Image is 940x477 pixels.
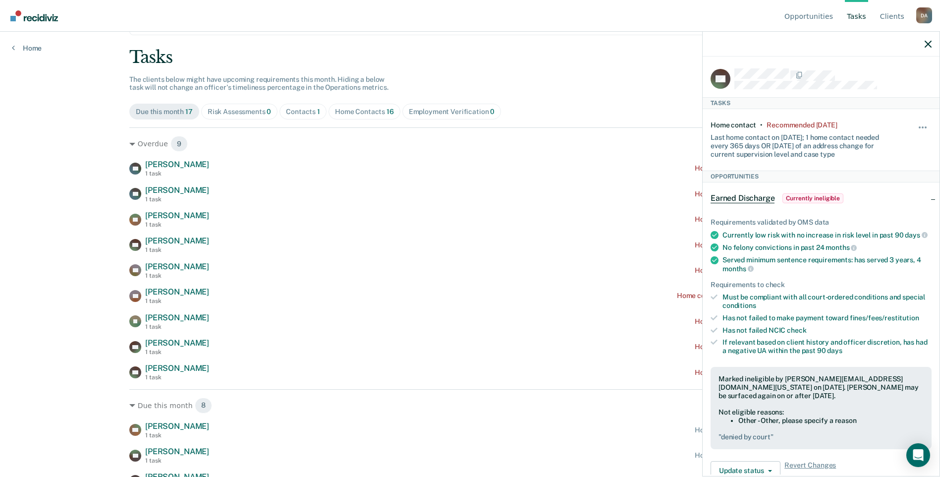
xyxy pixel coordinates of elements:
[850,314,919,322] span: fines/fees/restitution
[317,108,320,116] span: 1
[145,287,209,297] span: [PERSON_NAME]
[760,121,763,129] div: •
[722,293,932,310] div: Must be compliant with all court-ordered conditions and special
[826,243,857,251] span: months
[208,108,272,116] div: Risk Assessments
[719,433,924,441] pre: " denied by court "
[722,231,932,239] div: Currently low risk with no increase in risk level in past 90
[145,196,209,203] div: 1 task
[711,121,756,129] div: Home contact
[711,218,932,227] div: Requirements validated by OMS data
[145,447,209,456] span: [PERSON_NAME]
[711,193,774,203] span: Earned Discharge
[170,136,188,152] span: 9
[916,7,932,23] button: Profile dropdown button
[145,421,209,431] span: [PERSON_NAME]
[145,246,209,253] div: 1 task
[906,443,930,467] div: Open Intercom Messenger
[905,231,927,239] span: days
[335,108,394,116] div: Home Contacts
[145,272,209,279] div: 1 task
[719,375,924,400] div: Marked ineligible by [PERSON_NAME][EMAIL_ADDRESS][DOMAIN_NAME][US_STATE] on [DATE]. [PERSON_NAME]...
[695,241,811,249] div: Home contact recommended [DATE]
[695,190,811,198] div: Home contact recommended [DATE]
[286,108,320,116] div: Contacts
[145,313,209,322] span: [PERSON_NAME]
[490,108,495,116] span: 0
[145,262,209,271] span: [PERSON_NAME]
[703,171,940,182] div: Opportunities
[12,44,42,53] a: Home
[722,243,932,252] div: No felony convictions in past 24
[185,108,193,116] span: 17
[145,374,209,381] div: 1 task
[136,108,193,116] div: Due this month
[722,326,932,335] div: Has not failed NCIC
[145,160,209,169] span: [PERSON_NAME]
[722,256,932,273] div: Served minimum sentence requirements: has served 3 years, 4
[738,417,924,425] li: Other - Other, please specify a reason
[10,10,58,21] img: Recidiviz
[711,129,895,158] div: Last home contact on [DATE]; 1 home contact needed every 365 days OR [DATE] of an address change ...
[695,451,811,460] div: Home contact recommended [DATE]
[129,75,388,92] span: The clients below might have upcoming requirements this month. Hiding a below task will not chang...
[719,408,924,417] div: Not eligible reasons:
[767,121,837,129] div: Recommended 6 days ago
[695,317,811,326] div: Home contact recommended [DATE]
[695,343,811,351] div: Home contact recommended [DATE]
[267,108,271,116] span: 0
[722,314,932,322] div: Has not failed to make payment toward
[409,108,495,116] div: Employment Verification
[711,281,932,289] div: Requirements to check
[195,398,212,414] span: 8
[129,398,811,414] div: Due this month
[782,193,843,203] span: Currently ineligible
[145,211,209,220] span: [PERSON_NAME]
[703,182,940,214] div: Earned DischargeCurrently ineligible
[145,170,209,177] div: 1 task
[916,7,932,23] div: D A
[145,349,209,356] div: 1 task
[695,215,811,224] div: Home contact recommended [DATE]
[703,97,940,109] div: Tasks
[722,338,932,355] div: If relevant based on client history and officer discretion, has had a negative UA within the past 90
[145,221,209,228] div: 1 task
[145,363,209,373] span: [PERSON_NAME]
[145,298,209,304] div: 1 task
[145,323,209,330] div: 1 task
[695,368,811,377] div: Home contact recommended [DATE]
[787,326,806,334] span: check
[827,347,842,355] span: days
[145,185,209,195] span: [PERSON_NAME]
[677,292,811,300] div: Home contact recommended a month ago
[695,164,811,173] div: Home contact recommended [DATE]
[695,266,811,275] div: Home contact recommended [DATE]
[722,265,754,273] span: months
[129,47,811,67] div: Tasks
[129,136,811,152] div: Overdue
[145,457,209,464] div: 1 task
[387,108,394,116] span: 16
[145,338,209,348] span: [PERSON_NAME]
[695,426,811,434] div: Home contact recommended [DATE]
[145,432,209,439] div: 1 task
[145,236,209,245] span: [PERSON_NAME]
[722,301,756,309] span: conditions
